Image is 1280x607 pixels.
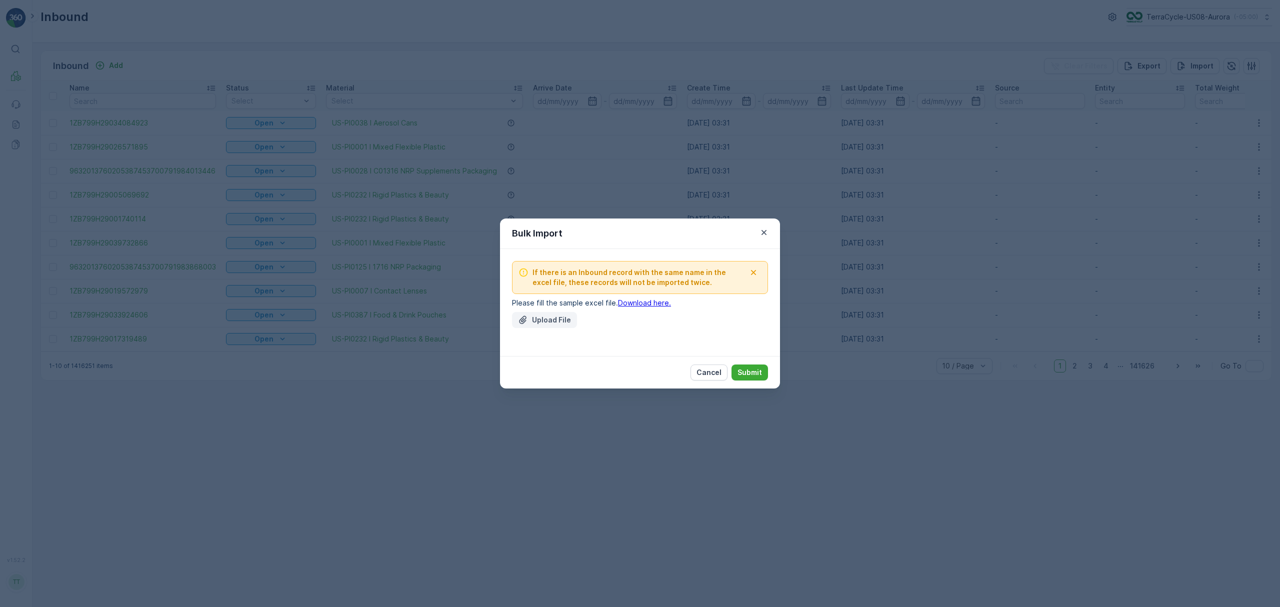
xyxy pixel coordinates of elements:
[532,267,745,287] span: If there is an Inbound record with the same name in the excel file, these records will not be imp...
[731,364,768,380] button: Submit
[737,367,762,377] p: Submit
[532,315,571,325] p: Upload File
[512,226,562,240] p: Bulk Import
[696,367,721,377] p: Cancel
[690,364,727,380] button: Cancel
[512,312,577,328] button: Upload File
[618,298,671,307] a: Download here.
[512,298,768,308] p: Please fill the sample excel file.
